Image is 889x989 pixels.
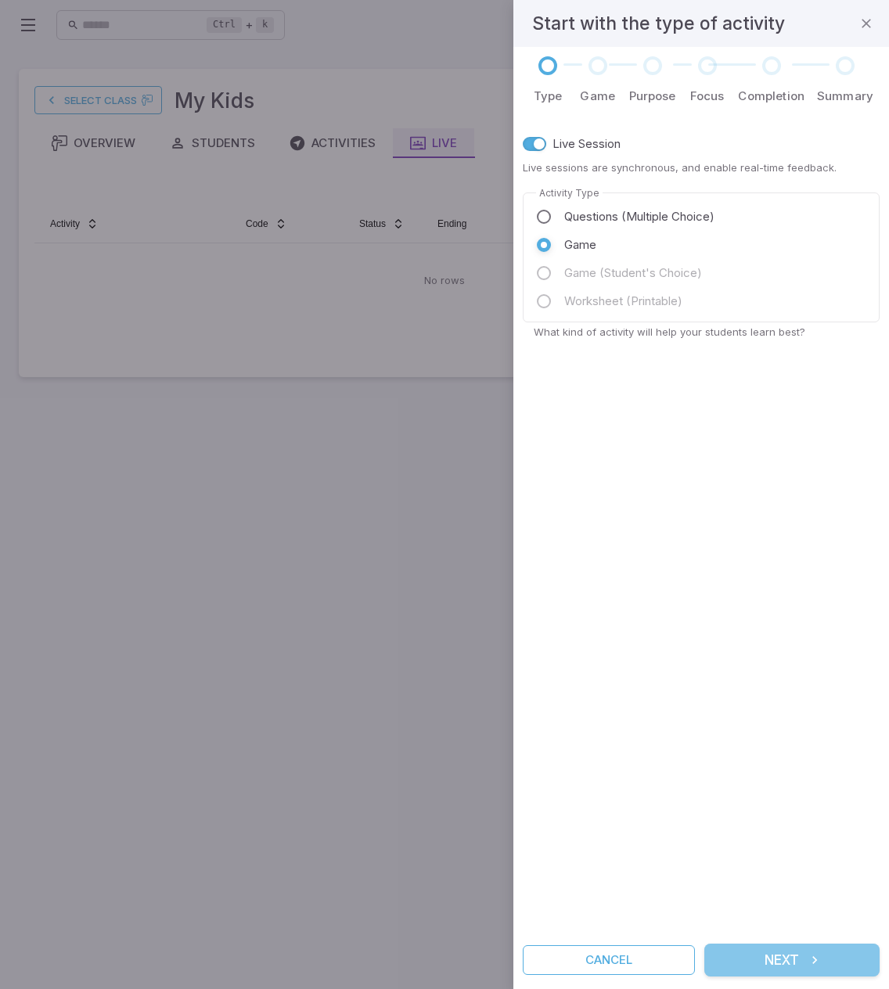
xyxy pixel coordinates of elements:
div: type [536,203,866,322]
legend: Activity Type [536,187,603,200]
p: Focus [690,88,725,105]
span: Game (Student's Choice) [564,264,702,282]
h4: Start with the type of activity [532,9,785,38]
p: What kind of activity will help your students learn best? [534,325,880,339]
span: Worksheet (Printable) [564,293,682,310]
span: Questions (Multiple Choice) [564,208,714,225]
button: Cancel [523,945,695,975]
p: Purpose [629,88,676,105]
button: Next [704,944,880,976]
p: Completion [738,88,804,105]
p: Game [580,88,615,105]
span: Live Session [552,135,621,153]
p: Type [534,88,563,105]
p: Live sessions are synchronous, and enable real-time feedback. [523,160,880,174]
p: Summary [817,88,873,105]
span: Game [564,236,596,254]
